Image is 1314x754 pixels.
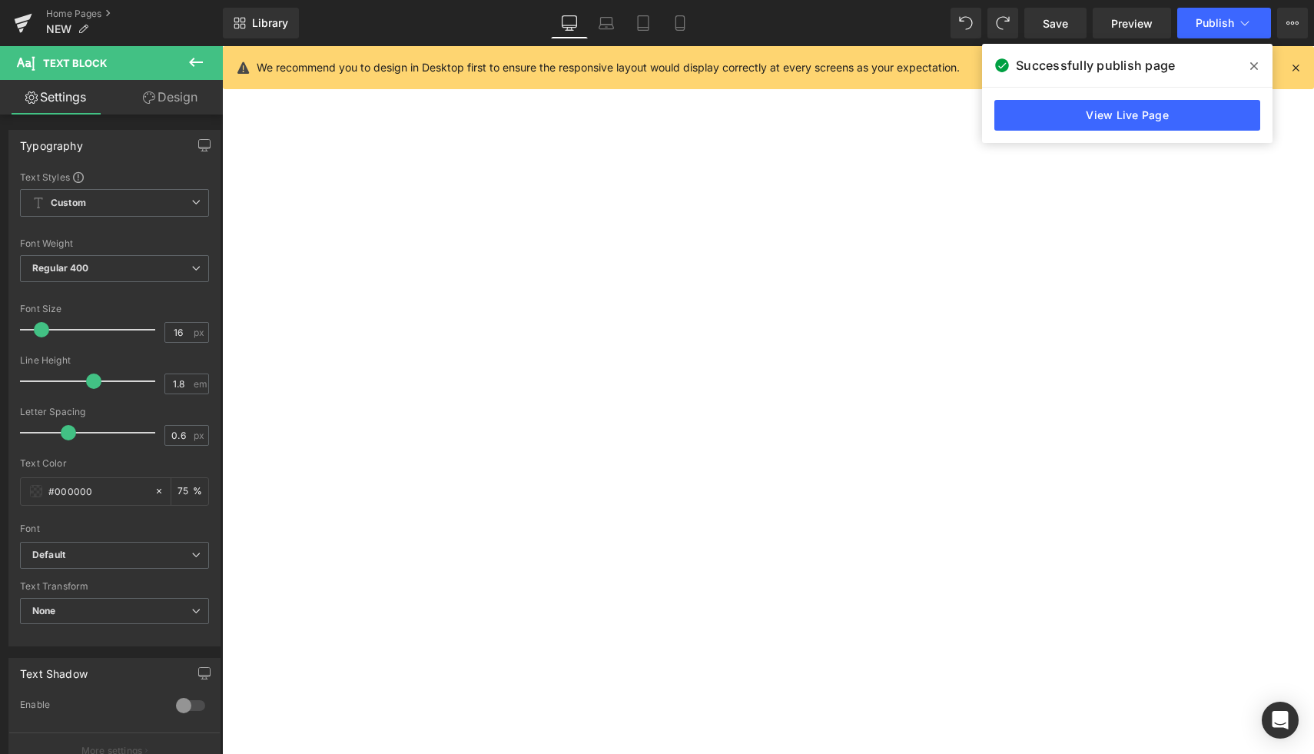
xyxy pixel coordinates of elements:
button: More [1277,8,1308,38]
div: Enable [20,699,161,715]
div: % [171,478,208,505]
a: Preview [1093,8,1171,38]
a: Tablet [625,8,662,38]
div: Line Height [20,355,209,366]
button: Undo [951,8,981,38]
div: Text Shadow [20,659,88,680]
span: Preview [1111,15,1153,32]
span: em [194,379,207,389]
input: Color [48,483,147,500]
button: Publish [1177,8,1271,38]
div: Text Transform [20,581,209,592]
div: Text Color [20,458,209,469]
span: px [194,430,207,440]
div: Letter Spacing [20,407,209,417]
a: Design [114,80,226,115]
div: Font Weight [20,238,209,249]
b: None [32,605,56,616]
a: New Library [223,8,299,38]
div: Open Intercom Messenger [1262,702,1299,739]
b: Custom [51,197,86,210]
span: px [194,327,207,337]
span: Save [1043,15,1068,32]
a: Desktop [551,8,588,38]
b: Regular 400 [32,262,89,274]
span: NEW [46,23,71,35]
span: Text Block [43,57,107,69]
div: Font Size [20,304,209,314]
a: Home Pages [46,8,223,20]
p: We recommend you to design in Desktop first to ensure the responsive layout would display correct... [257,59,960,76]
div: Font [20,523,209,534]
b: Default [32,549,191,562]
span: Publish [1196,17,1234,29]
a: Mobile [662,8,698,38]
div: Text Styles [20,171,209,183]
a: View Live Page [994,100,1260,131]
div: Typography [20,131,83,152]
a: Laptop [588,8,625,38]
span: Library [252,16,288,30]
span: Successfully publish page [1016,56,1175,75]
button: Redo [987,8,1018,38]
